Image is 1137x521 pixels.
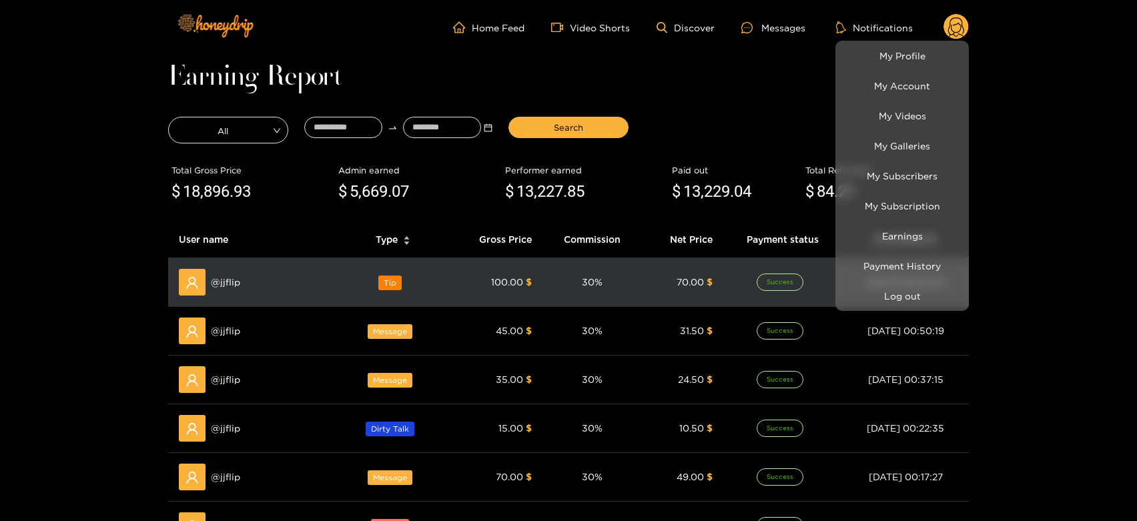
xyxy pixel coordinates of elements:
[839,74,966,97] a: My Account
[839,284,966,308] button: Log out
[839,194,966,217] a: My Subscription
[839,254,966,278] a: Payment History
[839,164,966,187] a: My Subscribers
[839,44,966,67] a: My Profile
[839,104,966,127] a: My Videos
[839,134,966,157] a: My Galleries
[839,224,966,247] a: Earnings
